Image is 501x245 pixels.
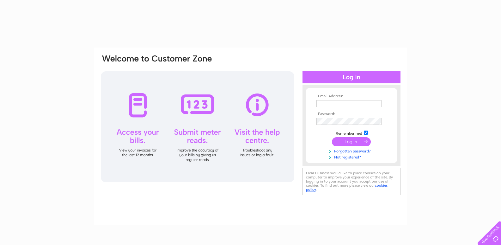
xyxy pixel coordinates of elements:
th: Password: [315,112,388,116]
a: cookies policy [306,183,388,192]
input: Submit [332,137,371,146]
a: Not registered? [316,154,388,160]
th: Email Address: [315,94,388,99]
div: Clear Business would like to place cookies on your computer to improve your experience of the sit... [302,168,400,195]
a: Forgotten password? [316,148,388,154]
td: Remember me? [315,130,388,136]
